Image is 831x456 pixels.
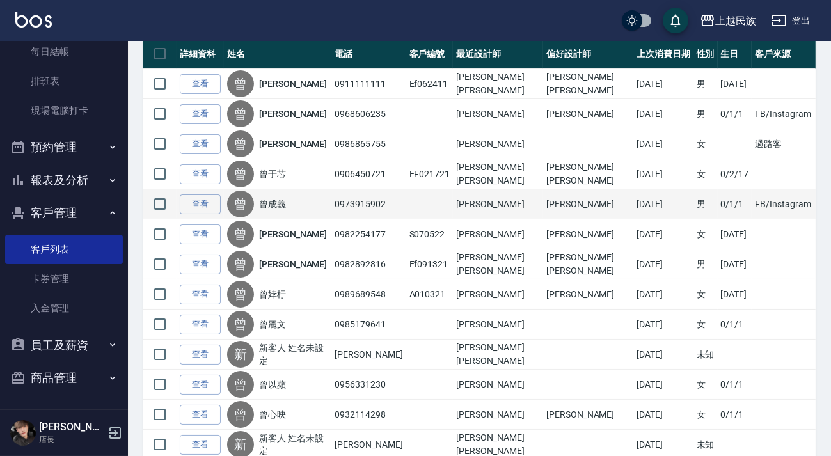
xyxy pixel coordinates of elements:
div: 曾 [227,221,254,248]
td: 女 [693,159,718,189]
td: [DATE] [633,279,693,310]
td: [PERSON_NAME][PERSON_NAME] [543,159,633,189]
td: 男 [693,189,718,219]
td: 男 [693,99,718,129]
th: 生日 [718,39,752,69]
a: 曾以蘋 [259,378,286,391]
td: [PERSON_NAME][PERSON_NAME] [453,249,543,279]
a: 查看 [180,134,221,154]
td: 0/1/1 [718,99,752,129]
button: 員工及薪資 [5,329,123,362]
td: [DATE] [633,249,693,279]
td: [DATE] [633,159,693,189]
img: Person [10,420,36,446]
td: 女 [693,279,718,310]
td: [PERSON_NAME] [453,370,543,400]
div: 新 [227,341,254,368]
td: [DATE] [633,370,693,400]
a: 曾于芯 [259,168,286,180]
td: [PERSON_NAME][PERSON_NAME] [543,69,633,99]
td: 0906450721 [331,159,406,189]
td: [DATE] [718,249,752,279]
a: 每日結帳 [5,37,123,67]
div: 曾 [227,251,254,278]
td: 0982254177 [331,219,406,249]
td: [PERSON_NAME] [453,219,543,249]
a: 查看 [180,315,221,334]
th: 詳細資料 [177,39,224,69]
td: [DATE] [633,310,693,340]
td: [PERSON_NAME][PERSON_NAME] [453,340,543,370]
td: [DATE] [633,340,693,370]
td: 0986865755 [331,129,406,159]
a: 查看 [180,224,221,244]
a: 查看 [180,375,221,395]
a: 新客人 姓名未設定 [259,342,328,367]
div: 曾 [227,161,254,187]
td: 0968606235 [331,99,406,129]
div: 曾 [227,371,254,398]
td: [PERSON_NAME][PERSON_NAME] [543,249,633,279]
a: [PERSON_NAME] [259,258,327,271]
img: Logo [15,12,52,28]
td: 過路客 [752,129,816,159]
a: [PERSON_NAME] [259,138,327,150]
td: EF021721 [406,159,454,189]
th: 客戶編號 [406,39,454,69]
h5: [PERSON_NAME] [39,421,104,434]
div: 曾 [227,100,254,127]
div: 曾 [227,401,254,428]
th: 最近設計師 [453,39,543,69]
div: 曾 [227,130,254,157]
a: 查看 [180,285,221,304]
td: [DATE] [718,69,752,99]
td: 0932114298 [331,400,406,430]
td: [PERSON_NAME] [543,219,633,249]
td: [PERSON_NAME] [453,189,543,219]
td: [PERSON_NAME] [453,129,543,159]
th: 電話 [331,39,406,69]
td: [DATE] [633,219,693,249]
td: 女 [693,310,718,340]
a: 排班表 [5,67,123,96]
td: [DATE] [633,69,693,99]
a: 曾心映 [259,408,286,421]
td: FB/Instagram [752,99,816,129]
a: [PERSON_NAME] [259,228,327,240]
th: 性別 [693,39,718,69]
td: [DATE] [633,99,693,129]
a: 查看 [180,194,221,214]
td: [PERSON_NAME] [453,279,543,310]
button: 預約管理 [5,130,123,164]
td: [DATE] [718,279,752,310]
td: [PERSON_NAME][PERSON_NAME] [453,69,543,99]
div: 曾 [227,281,254,308]
td: A010321 [406,279,454,310]
a: 查看 [180,435,221,455]
a: [PERSON_NAME] [259,77,327,90]
td: [PERSON_NAME] [543,99,633,129]
td: S070522 [406,219,454,249]
a: 查看 [180,74,221,94]
button: 商品管理 [5,361,123,395]
td: 0982892816 [331,249,406,279]
th: 姓名 [224,39,331,69]
a: 卡券管理 [5,264,123,294]
button: 客戶管理 [5,196,123,230]
a: 曾成義 [259,198,286,210]
div: 曾 [227,70,254,97]
a: 查看 [180,405,221,425]
td: [DATE] [633,189,693,219]
td: 男 [693,249,718,279]
td: 男 [693,69,718,99]
td: [PERSON_NAME] [543,189,633,219]
td: [PERSON_NAME] [453,400,543,430]
td: 0/1/1 [718,370,752,400]
a: 曾麗文 [259,318,286,331]
td: 未知 [693,340,718,370]
td: [PERSON_NAME] [453,310,543,340]
td: [PERSON_NAME] [543,400,633,430]
td: 女 [693,400,718,430]
td: 0989689548 [331,279,406,310]
td: 女 [693,370,718,400]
